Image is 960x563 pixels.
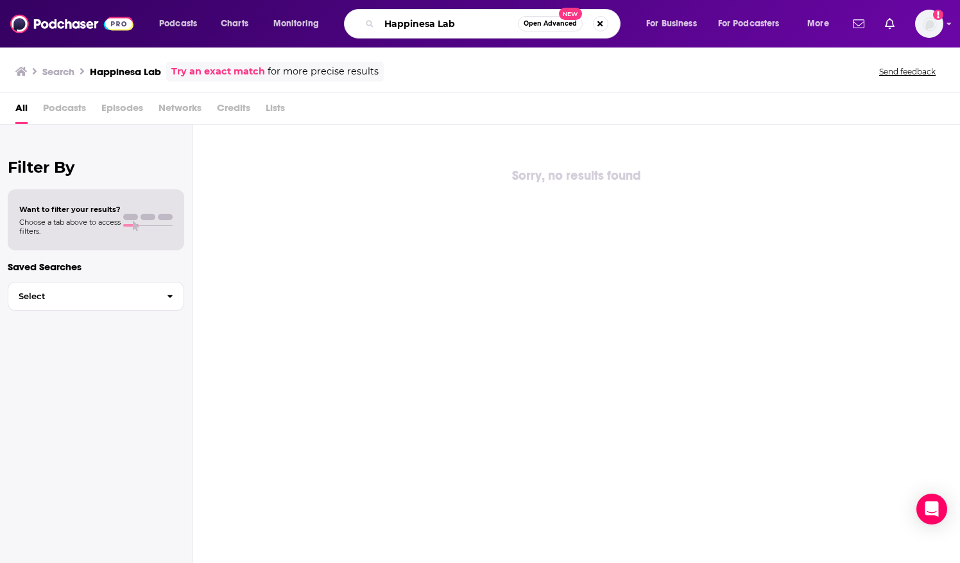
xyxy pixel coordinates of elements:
span: Want to filter your results? [19,205,121,214]
button: open menu [798,13,845,34]
span: Select [8,292,157,300]
span: Logged in as ShellB [915,10,943,38]
span: For Podcasters [718,15,780,33]
span: Podcasts [43,98,86,124]
button: Open AdvancedNew [518,16,583,31]
button: Show profile menu [915,10,943,38]
span: for more precise results [268,64,379,79]
img: User Profile [915,10,943,38]
p: Saved Searches [8,261,184,273]
div: Open Intercom Messenger [916,494,947,524]
button: open menu [710,13,798,34]
button: open menu [637,13,713,34]
button: open menu [264,13,336,34]
input: Search podcasts, credits, & more... [379,13,518,34]
span: More [807,15,829,33]
span: Charts [221,15,248,33]
button: open menu [150,13,214,34]
span: Lists [266,98,285,124]
span: Networks [159,98,201,124]
a: All [15,98,28,124]
span: For Business [646,15,697,33]
span: Podcasts [159,15,197,33]
h3: Happinesa Lab [90,65,161,78]
div: Sorry, no results found [193,166,960,186]
div: Search podcasts, credits, & more... [356,9,633,39]
a: Charts [212,13,256,34]
button: Send feedback [875,66,939,77]
span: Episodes [101,98,143,124]
button: Select [8,282,184,311]
span: Choose a tab above to access filters. [19,218,121,236]
a: Show notifications dropdown [880,13,900,35]
h3: Search [42,65,74,78]
a: Show notifications dropdown [848,13,870,35]
span: Credits [217,98,250,124]
a: Try an exact match [171,64,265,79]
svg: Add a profile image [933,10,943,20]
span: New [559,8,582,20]
h2: Filter By [8,158,184,177]
span: Monitoring [273,15,319,33]
span: Open Advanced [524,21,577,27]
img: Podchaser - Follow, Share and Rate Podcasts [10,12,133,36]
